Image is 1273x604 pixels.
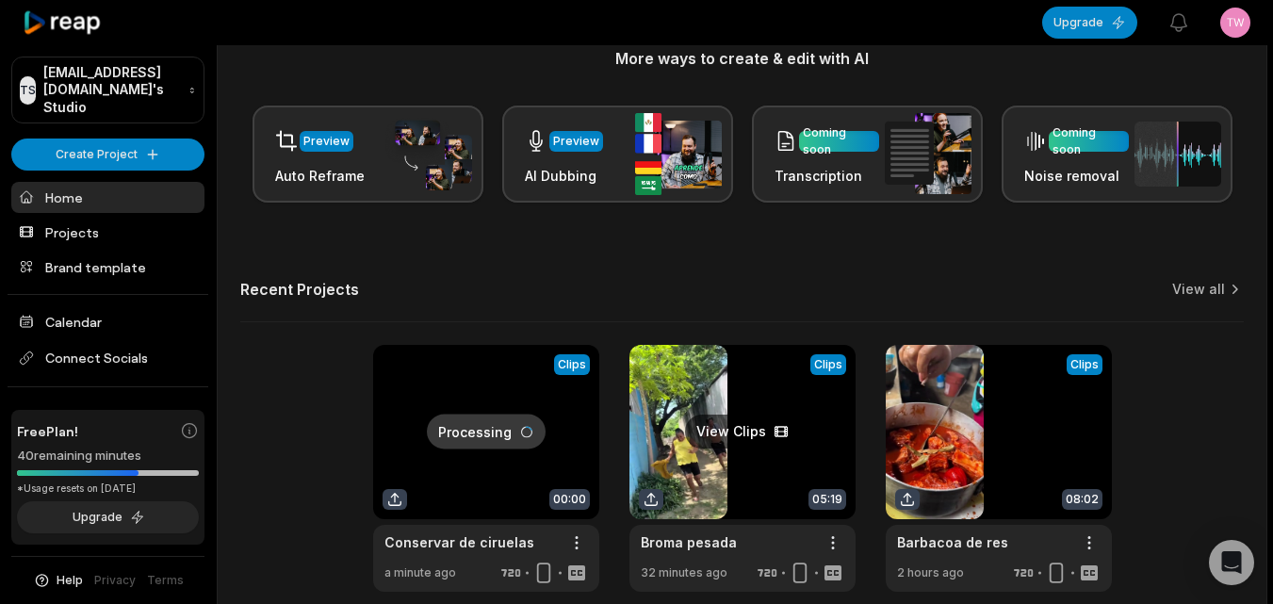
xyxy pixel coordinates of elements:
[1172,280,1225,299] a: View all
[775,166,879,186] h3: Transcription
[553,133,599,150] div: Preview
[240,47,1244,70] h3: More ways to create & edit with AI
[94,572,136,589] a: Privacy
[635,113,722,195] img: ai_dubbing.png
[17,501,199,533] button: Upgrade
[20,76,36,105] div: TS
[275,166,365,186] h3: Auto Reframe
[147,572,184,589] a: Terms
[33,572,83,589] button: Help
[1209,540,1254,585] div: Open Intercom Messenger
[1053,124,1125,158] div: Coming soon
[11,341,204,375] span: Connect Socials
[803,124,875,158] div: Coming soon
[384,532,534,552] a: Conservar de ciruelas
[57,572,83,589] span: Help
[1042,7,1137,39] button: Upgrade
[641,532,737,552] a: Broma pesada
[17,447,199,465] div: 40 remaining minutes
[11,252,204,283] a: Brand template
[897,532,1008,552] a: Barbacoa de res
[11,306,204,337] a: Calendar
[1134,122,1221,187] img: noise_removal.png
[11,139,204,170] button: Create Project
[17,482,199,496] div: *Usage resets on [DATE]
[303,133,350,150] div: Preview
[11,217,204,248] a: Projects
[43,64,181,116] p: [EMAIL_ADDRESS][DOMAIN_NAME]'s Studio
[240,280,359,299] h2: Recent Projects
[385,118,472,191] img: auto_reframe.png
[17,421,78,441] span: Free Plan!
[525,166,603,186] h3: AI Dubbing
[11,182,204,213] a: Home
[1024,166,1129,186] h3: Noise removal
[885,113,971,194] img: transcription.png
